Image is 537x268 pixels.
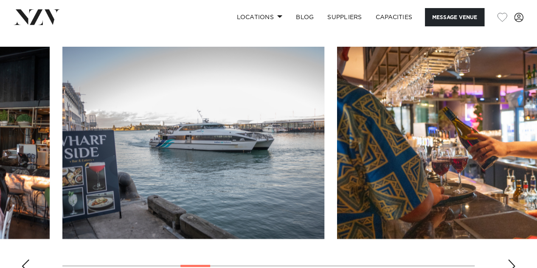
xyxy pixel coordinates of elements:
[289,8,321,26] a: BLOG
[14,9,60,25] img: nzv-logo.png
[425,8,484,26] button: Message Venue
[230,8,289,26] a: Locations
[321,8,368,26] a: SUPPLIERS
[62,47,324,239] swiper-slide: 7 / 21
[369,8,419,26] a: Capacities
